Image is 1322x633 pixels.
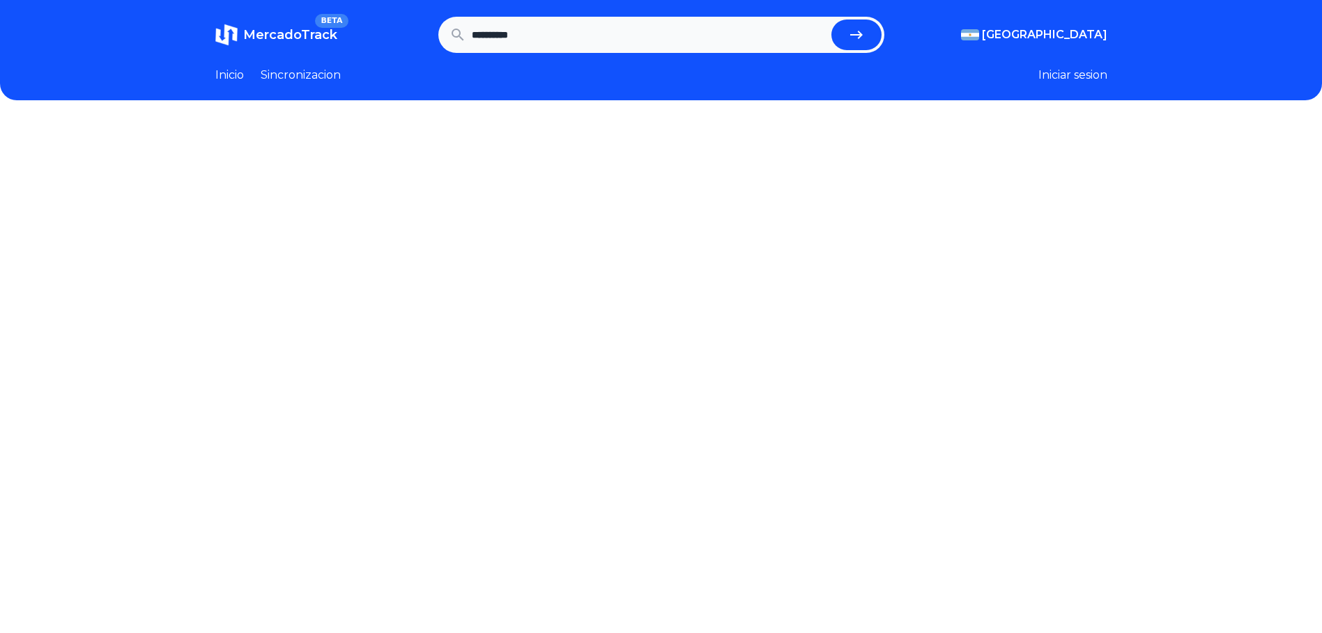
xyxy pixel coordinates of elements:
span: [GEOGRAPHIC_DATA] [982,26,1107,43]
span: BETA [315,14,348,28]
a: Inicio [215,67,244,84]
img: Argentina [961,29,979,40]
img: MercadoTrack [215,24,238,46]
button: Iniciar sesion [1038,67,1107,84]
a: Sincronizacion [261,67,341,84]
button: [GEOGRAPHIC_DATA] [961,26,1107,43]
span: MercadoTrack [243,27,337,42]
a: MercadoTrackBETA [215,24,337,46]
